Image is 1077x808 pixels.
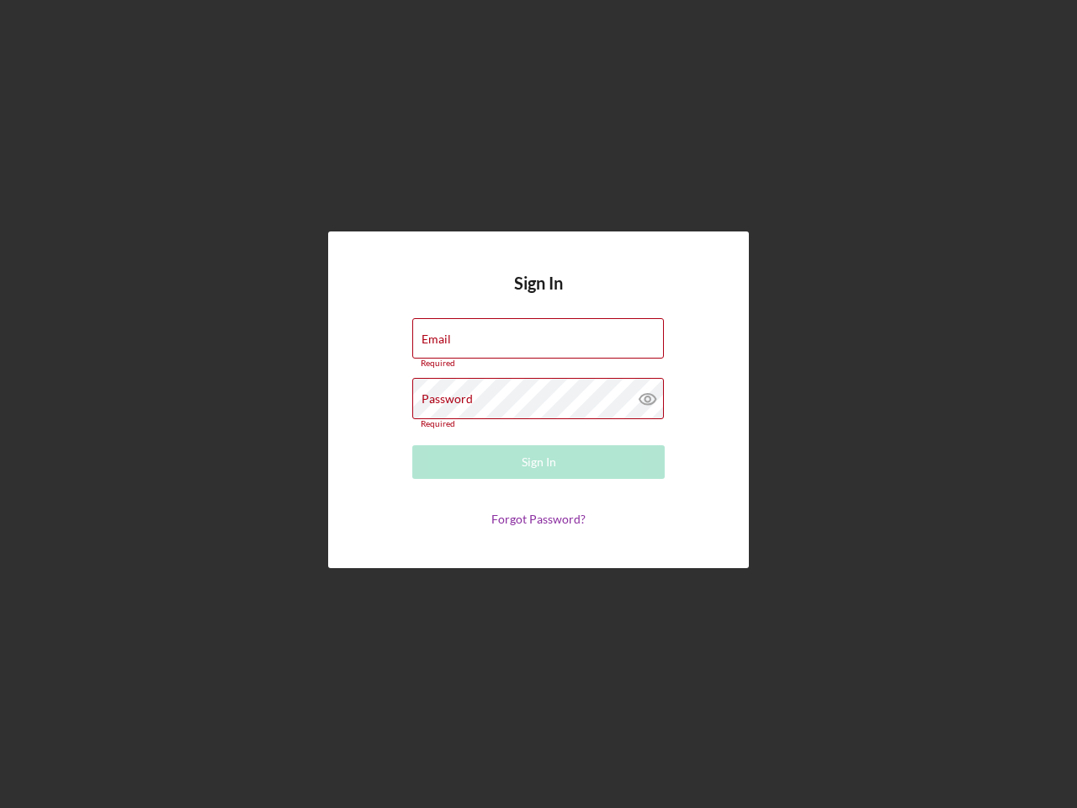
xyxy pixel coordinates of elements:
[422,392,473,406] label: Password
[514,274,563,318] h4: Sign In
[422,332,451,346] label: Email
[412,445,665,479] button: Sign In
[412,419,665,429] div: Required
[412,359,665,369] div: Required
[522,445,556,479] div: Sign In
[491,512,586,526] a: Forgot Password?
